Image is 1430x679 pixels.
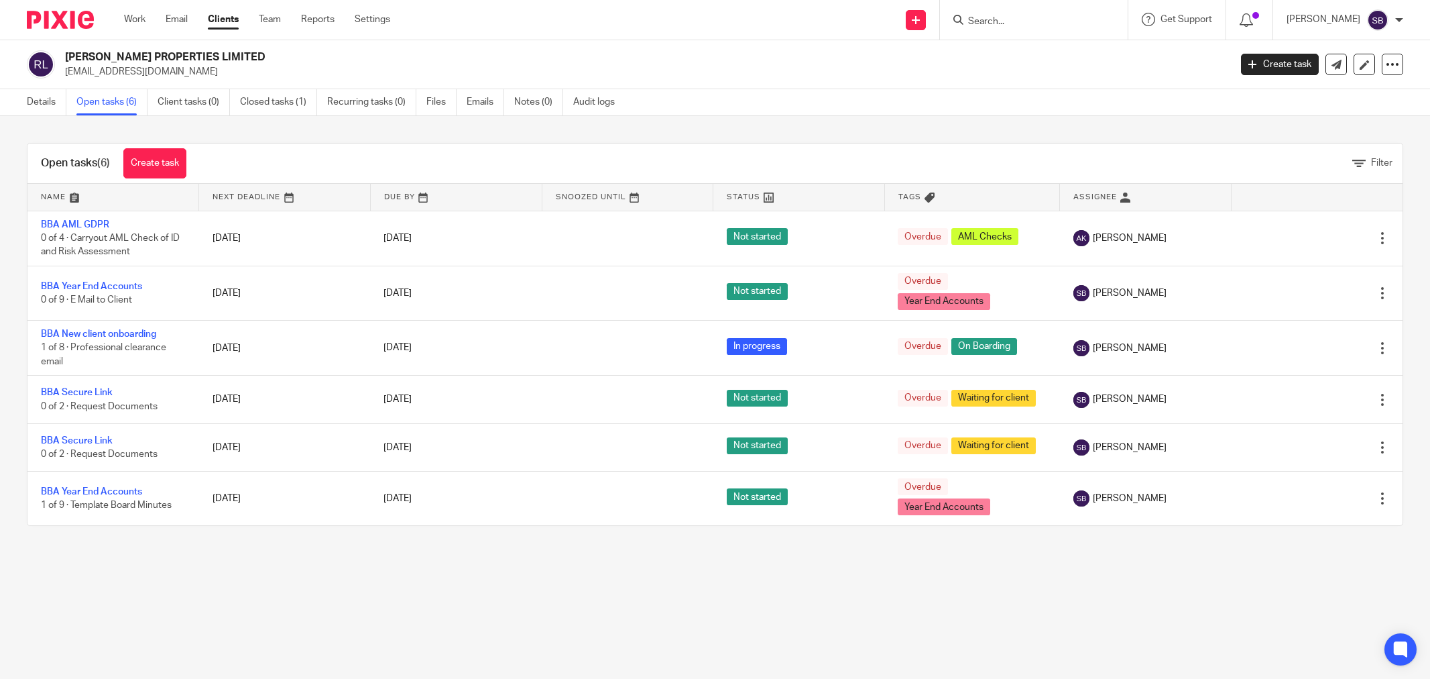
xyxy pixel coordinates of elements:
[1160,15,1212,24] span: Get Support
[199,320,371,375] td: [DATE]
[898,193,921,201] span: Tags
[898,338,948,355] span: Overdue
[65,65,1221,79] p: [EMAIL_ADDRESS][DOMAIN_NAME]
[97,158,110,168] span: (6)
[383,344,412,353] span: [DATE]
[41,282,142,291] a: BBA Year End Accounts
[1073,230,1089,246] img: svg%3E
[727,193,760,201] span: Status
[727,390,788,407] span: Not started
[1093,393,1167,406] span: [PERSON_NAME]
[383,395,412,405] span: [DATE]
[1093,441,1167,454] span: [PERSON_NAME]
[158,89,230,115] a: Client tasks (0)
[556,193,626,201] span: Snoozed Until
[41,156,110,170] h1: Open tasks
[41,402,158,411] span: 0 of 2 · Request Documents
[65,50,990,64] h2: [PERSON_NAME] PROPERTIES LIMITED
[1073,392,1089,408] img: svg%3E
[898,437,948,454] span: Overdue
[727,488,788,505] span: Not started
[208,13,239,26] a: Clients
[27,50,55,79] img: svg%3E
[951,437,1036,454] span: Waiting for client
[727,338,787,355] span: In progress
[41,329,156,339] a: BBA New client onboarding
[41,450,158,459] span: 0 of 2 · Request Documents
[727,437,788,454] span: Not started
[1093,286,1167,300] span: [PERSON_NAME]
[199,266,371,320] td: [DATE]
[327,89,416,115] a: Recurring tasks (0)
[41,220,109,229] a: BBA AML GDPR
[199,376,371,423] td: [DATE]
[898,390,948,407] span: Overdue
[259,13,281,26] a: Team
[1093,342,1167,355] span: [PERSON_NAME]
[514,89,563,115] a: Notes (0)
[355,13,390,26] a: Settings
[727,283,788,300] span: Not started
[383,494,412,503] span: [DATE]
[41,436,113,446] a: BBA Secure Link
[967,16,1087,28] input: Search
[240,89,317,115] a: Closed tasks (1)
[1073,490,1089,507] img: svg%3E
[951,338,1017,355] span: On Boarding
[1367,9,1388,31] img: svg%3E
[951,228,1018,245] span: AML Checks
[951,390,1036,407] span: Waiting for client
[1287,13,1360,26] p: [PERSON_NAME]
[41,388,113,397] a: BBA Secure Link
[41,344,166,367] span: 1 of 8 · Professional clearance email
[41,233,180,257] span: 0 of 4 · Carryout AML Check of ID and Risk Assessment
[301,13,335,26] a: Reports
[727,228,788,245] span: Not started
[27,89,66,115] a: Details
[1073,285,1089,301] img: svg%3E
[41,501,172,510] span: 1 of 9 · Template Board Minutes
[1093,492,1167,505] span: [PERSON_NAME]
[383,443,412,452] span: [DATE]
[1093,231,1167,245] span: [PERSON_NAME]
[898,478,948,495] span: Overdue
[124,13,145,26] a: Work
[166,13,188,26] a: Email
[199,211,371,266] td: [DATE]
[1371,158,1392,168] span: Filter
[1073,340,1089,356] img: svg%3E
[41,295,132,305] span: 0 of 9 · E Mail to Client
[383,289,412,298] span: [DATE]
[467,89,504,115] a: Emails
[199,423,371,471] td: [DATE]
[898,293,990,310] span: Year End Accounts
[41,487,142,497] a: BBA Year End Accounts
[426,89,457,115] a: Files
[898,273,948,290] span: Overdue
[1241,54,1319,75] a: Create task
[123,148,186,178] a: Create task
[76,89,147,115] a: Open tasks (6)
[573,89,625,115] a: Audit logs
[898,499,990,515] span: Year End Accounts
[27,11,94,29] img: Pixie
[1073,439,1089,456] img: svg%3E
[898,228,948,245] span: Overdue
[199,472,371,526] td: [DATE]
[383,233,412,243] span: [DATE]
